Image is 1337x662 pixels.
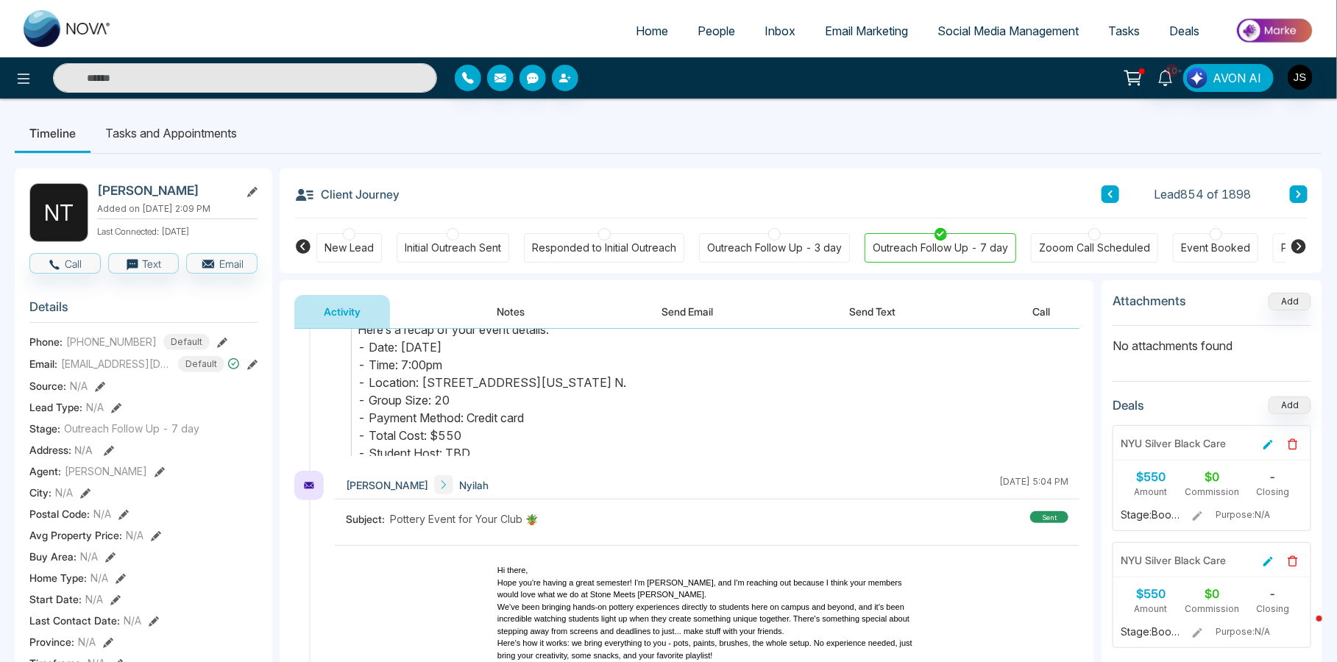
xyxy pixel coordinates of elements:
div: New Lead [325,241,374,255]
span: Social Media Management [937,24,1079,38]
span: Pottery Event for Your Club 🪴 [390,511,538,527]
span: Nyilah [459,477,489,493]
span: N/A [70,378,88,394]
div: - [1242,468,1303,485]
span: N/A [85,591,103,607]
span: Home Type : [29,570,87,586]
a: Inbox [750,17,810,45]
span: Outreach Follow Up - 7 day [64,421,199,436]
span: Agent: [29,463,61,479]
span: Province : [29,634,74,649]
span: N/A [78,634,96,649]
div: Outreach Follow Up - 3 day [707,241,842,255]
span: Stage: Booked Events [1121,624,1182,639]
span: N/A [93,506,111,522]
span: Start Date : [29,591,82,607]
img: Market-place.gif [1221,14,1328,47]
div: Responded to Initial Outreach [532,241,676,255]
span: Add [1269,294,1311,307]
div: Amount [1121,602,1182,616]
a: 10+ [1148,64,1183,90]
button: Email [186,253,258,274]
img: Lead Flow [1187,68,1207,88]
span: Address: [29,442,93,458]
span: N/A [55,485,73,500]
div: Closing [1242,485,1303,499]
button: AVON AI [1183,64,1274,92]
div: NYU Silver Black Care [1121,435,1226,451]
button: Send Text [820,295,926,328]
span: Default [163,334,210,350]
span: Deals [1169,24,1199,38]
span: Home [636,24,668,38]
button: Send Email [632,295,742,328]
span: People [698,24,735,38]
h3: Details [29,299,258,322]
button: Activity [294,295,390,328]
div: - [1242,585,1303,602]
span: Stage: [29,421,60,436]
a: People [683,17,750,45]
a: Email Marketing [810,17,923,45]
h3: Client Journey [294,183,400,205]
span: [PERSON_NAME] [346,477,428,493]
span: City : [29,485,52,500]
button: Call [1003,295,1079,328]
div: Commission [1182,602,1243,616]
a: Deals [1155,17,1214,45]
span: Tasks [1108,24,1140,38]
div: Commission [1182,485,1243,499]
li: Timeline [15,113,91,153]
button: Notes [468,295,555,328]
img: Nova CRM Logo [24,10,112,47]
span: Avg Property Price : [29,527,122,543]
span: N/A [74,444,93,456]
li: Tasks and Appointments [91,113,252,153]
iframe: Intercom live chat [1287,612,1322,647]
span: Email Marketing [825,24,908,38]
div: Event Booked [1181,241,1250,255]
h3: Attachments [1113,293,1186,308]
p: Added on [DATE] 2:09 PM [97,202,258,216]
h3: Deals [1113,398,1144,413]
a: Home [621,17,683,45]
span: 10+ [1166,64,1179,77]
span: N/A [91,570,108,586]
button: Call [29,253,101,274]
span: Phone: [29,334,63,349]
div: Initial Outreach Sent [405,241,501,255]
span: [PHONE_NUMBER] [66,334,157,349]
span: Purpose: N/A [1216,508,1302,522]
div: $550 [1121,585,1182,602]
span: [PERSON_NAME] [65,463,147,479]
span: AVON AI [1213,69,1261,87]
img: User Avatar [1288,65,1313,90]
button: Text [108,253,180,274]
div: [DATE] 5:04 PM [999,475,1068,494]
div: Closing [1242,602,1303,616]
span: Source: [29,378,66,394]
span: Default [178,356,224,372]
span: [EMAIL_ADDRESS][DOMAIN_NAME] [61,356,171,371]
span: Email: [29,356,57,371]
span: Postal Code : [29,506,90,522]
div: Zooom Call Scheduled [1039,241,1150,255]
span: N/A [126,527,143,543]
div: N T [29,183,88,242]
p: No attachments found [1113,326,1311,355]
span: Purpose: N/A [1216,625,1302,638]
h2: [PERSON_NAME] [97,183,234,198]
span: Stage: Booked Events [1121,508,1182,522]
div: $0 [1182,585,1243,602]
div: $0 [1182,468,1243,485]
div: $550 [1121,468,1182,485]
span: Subject: [346,511,390,527]
span: Inbox [765,24,795,38]
span: N/A [124,613,141,628]
a: Social Media Management [923,17,1093,45]
span: Lead 854 of 1898 [1155,185,1252,203]
div: sent [1030,511,1068,523]
button: Add [1269,293,1311,310]
span: N/A [80,549,98,564]
span: N/A [86,399,104,415]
